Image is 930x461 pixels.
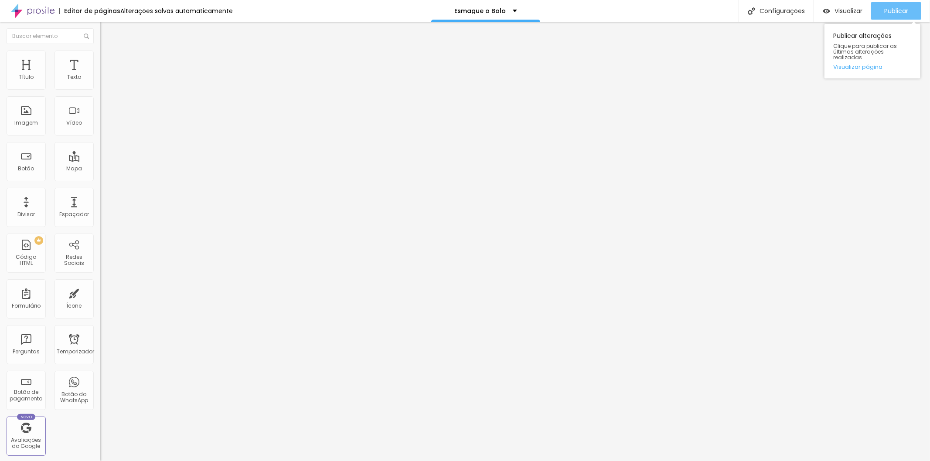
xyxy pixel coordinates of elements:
[64,253,84,267] font: Redes Sociais
[455,7,506,15] font: Esmague o Bolo
[20,414,32,420] font: Novo
[823,7,830,15] img: view-1.svg
[14,119,38,126] font: Imagem
[833,42,897,61] font: Clique para publicar as últimas alterações realizadas
[7,28,94,44] input: Buscar elemento
[814,2,871,20] button: Visualizar
[11,436,41,450] font: Avaliações do Google
[66,119,82,126] font: Vídeo
[835,7,862,15] font: Visualizar
[120,7,233,15] font: Alterações salvas automaticamente
[833,31,892,40] font: Publicar alterações
[760,7,805,15] font: Configurações
[64,7,120,15] font: Editor de páginas
[66,165,82,172] font: Mapa
[748,7,755,15] img: Ícone
[84,34,89,39] img: Ícone
[13,348,40,355] font: Perguntas
[60,390,88,404] font: Botão do WhatsApp
[884,7,908,15] font: Publicar
[19,73,34,81] font: Título
[67,73,81,81] font: Texto
[18,165,34,172] font: Botão
[100,22,930,461] iframe: Editor
[12,302,41,309] font: Formulário
[67,302,82,309] font: Ícone
[10,388,43,402] font: Botão de pagamento
[833,64,912,70] a: Visualizar página
[833,63,882,71] font: Visualizar página
[16,253,37,267] font: Código HTML
[871,2,921,20] button: Publicar
[57,348,94,355] font: Temporizador
[17,210,35,218] font: Divisor
[59,210,89,218] font: Espaçador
